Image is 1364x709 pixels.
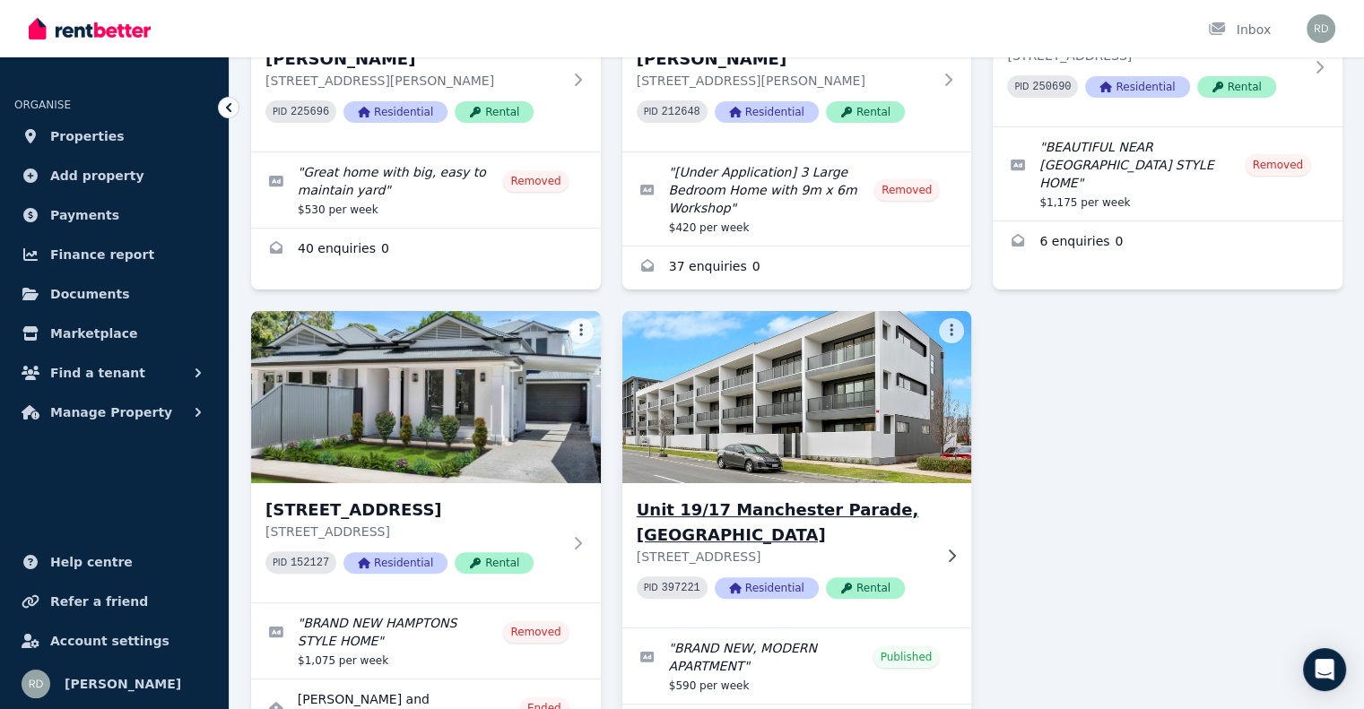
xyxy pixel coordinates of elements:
[1197,76,1276,98] span: Rental
[251,152,601,228] a: Edit listing: Great home with big, easy to maintain yard
[14,584,214,619] a: Refer a friend
[251,311,601,602] a: 123B Third Avenue, ROYSTON PARK[STREET_ADDRESS][STREET_ADDRESS]PID 152127ResidentialRental
[644,107,658,117] small: PID
[637,497,933,548] h3: Unit 19/17 Manchester Parade, [GEOGRAPHIC_DATA]
[993,127,1342,220] a: Edit listing: BEAUTIFUL NEAR NEW HAMPTONS STYLE HOME
[715,101,819,123] span: Residential
[455,101,534,123] span: Rental
[14,99,71,111] span: ORGANISE
[50,551,133,573] span: Help centre
[662,106,700,118] code: 212648
[613,307,980,488] img: Unit 19/17 Manchester Parade, Lightsview
[50,591,148,612] span: Refer a friend
[826,577,905,599] span: Rental
[29,15,151,42] img: RentBetter
[265,497,561,523] h3: [STREET_ADDRESS]
[637,548,933,566] p: [STREET_ADDRESS]
[50,244,154,265] span: Finance report
[14,544,214,580] a: Help centre
[22,670,50,698] img: Robert De Donatis
[662,582,700,594] code: 397221
[939,318,964,343] button: More options
[826,101,905,123] span: Rental
[291,557,329,569] code: 152127
[14,237,214,272] a: Finance report
[50,323,137,344] span: Marketplace
[343,101,447,123] span: Residential
[273,107,287,117] small: PID
[637,72,933,90] p: [STREET_ADDRESS][PERSON_NAME]
[50,125,125,147] span: Properties
[622,152,972,246] a: Edit listing: [Under Application] 3 Large Bedroom Home with 9m x 6m Workshop
[50,362,145,384] span: Find a tenant
[622,311,972,627] a: Unit 19/17 Manchester Parade, LightsviewUnit 19/17 Manchester Parade, [GEOGRAPHIC_DATA][STREET_AD...
[14,623,214,659] a: Account settings
[1307,14,1335,43] img: Robert De Donatis
[50,630,169,652] span: Account settings
[1032,81,1071,93] code: 250690
[644,583,658,592] small: PID
[273,558,287,567] small: PID
[50,165,144,186] span: Add property
[622,628,972,704] a: Edit listing: BRAND NEW, MODERN APARTMENT
[993,221,1342,264] a: Enquiries for 123A Third Avenue, Royston Park
[251,311,601,483] img: 123B Third Avenue, ROYSTON PARK
[14,118,214,154] a: Properties
[14,197,214,233] a: Payments
[343,552,447,574] span: Residential
[14,276,214,312] a: Documents
[50,402,172,423] span: Manage Property
[265,523,561,540] p: [STREET_ADDRESS]
[1085,76,1189,98] span: Residential
[715,577,819,599] span: Residential
[50,204,119,226] span: Payments
[1303,648,1346,691] div: Open Intercom Messenger
[65,673,181,695] span: [PERSON_NAME]
[14,158,214,194] a: Add property
[291,106,329,118] code: 225696
[14,316,214,351] a: Marketplace
[455,552,534,574] span: Rental
[251,603,601,679] a: Edit listing: BRAND NEW HAMPTONS STYLE HOME
[14,355,214,391] button: Find a tenant
[251,229,601,272] a: Enquiries for 3 Blanche Street, Ridgehaven
[622,246,972,290] a: Enquiries for 8 Ross Street, Paralowie
[1208,21,1271,39] div: Inbox
[569,318,594,343] button: More options
[14,394,214,430] button: Manage Property
[50,283,130,305] span: Documents
[265,72,561,90] p: [STREET_ADDRESS][PERSON_NAME]
[1014,82,1029,91] small: PID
